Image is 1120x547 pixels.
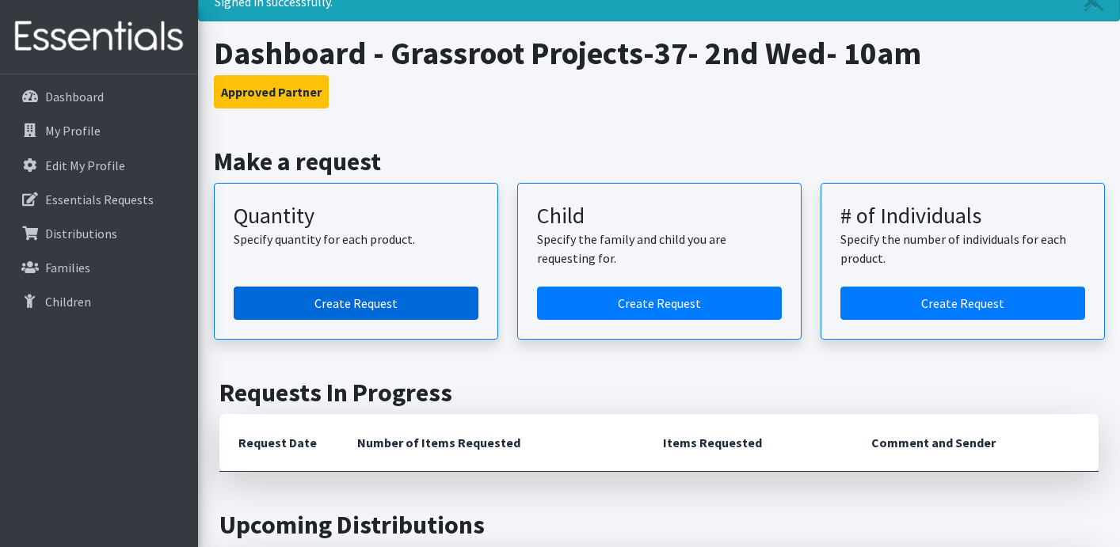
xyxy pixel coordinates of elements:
th: Comment and Sender [852,414,1099,472]
a: Edit My Profile [6,150,192,181]
button: Approved Partner [214,75,329,108]
p: Essentials Requests [45,192,154,207]
a: My Profile [6,115,192,146]
th: Items Requested [644,414,852,472]
p: Children [45,294,91,310]
p: Families [45,260,90,275]
p: Specify quantity for each product. [234,230,478,249]
a: Create a request by quantity [234,287,478,320]
p: Distributions [45,226,117,241]
h3: Quantity [234,203,478,230]
p: Dashboard [45,89,104,104]
a: Distributions [6,218,192,249]
h2: Upcoming Distributions [219,510,1099,540]
a: Create a request for a child or family [537,287,782,320]
h3: # of Individuals [840,203,1085,230]
th: Request Date [219,414,338,472]
p: Specify the number of individuals for each product. [840,230,1085,268]
p: Edit My Profile [45,158,125,173]
a: Families [6,252,192,283]
a: Dashboard [6,81,192,112]
h2: Make a request [214,146,1105,177]
p: Specify the family and child you are requesting for. [537,230,782,268]
a: Essentials Requests [6,184,192,215]
h2: Requests In Progress [219,378,1099,408]
h1: Dashboard - Grassroot Projects-37- 2nd Wed- 10am [214,34,1105,72]
p: My Profile [45,123,101,139]
a: Create a request by number of individuals [840,287,1085,320]
h3: Child [537,203,782,230]
img: HumanEssentials [6,10,192,63]
a: Children [6,286,192,317]
th: Number of Items Requested [338,414,644,472]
